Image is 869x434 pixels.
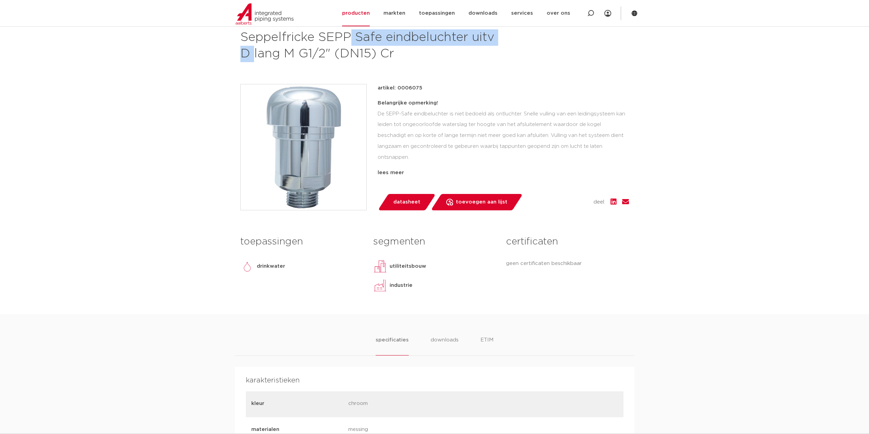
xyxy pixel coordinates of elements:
img: industrie [373,279,387,292]
li: specificaties [376,336,408,355]
p: chroom [348,400,440,409]
h4: karakteristieken [246,375,623,386]
li: ETIM [480,336,493,355]
p: industrie [390,281,412,290]
img: drinkwater [240,260,254,273]
a: datasheet [378,194,436,210]
p: artikel: 0006075 [378,84,422,92]
li: downloads [431,336,459,355]
p: utiliteitsbouw [390,262,426,270]
img: Product Image for Seppelfricke SEPP Safe eindbeluchter uitv D lang M G1/2" (DN15) Cr [241,84,366,210]
h3: certificaten [506,235,629,249]
p: materialen [251,425,343,434]
p: geen certificaten beschikbaar [506,260,629,268]
strong: Belangrijke opmerking! [378,100,438,106]
div: De SEPP-Safe eindbeluchter is niet bedoeld als ontluchter. Snelle vulling van een leidingsysteem ... [378,98,629,166]
h3: segmenten [373,235,496,249]
h1: Seppelfricke SEPP Safe eindbeluchter uitv D lang M G1/2" (DN15) Cr [240,29,497,62]
span: deel: [593,198,605,206]
div: lees meer [378,169,629,177]
p: kleur [251,400,343,408]
span: toevoegen aan lijst [456,197,507,208]
span: datasheet [393,197,420,208]
h3: toepassingen [240,235,363,249]
img: utiliteitsbouw [373,260,387,273]
p: drinkwater [257,262,285,270]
